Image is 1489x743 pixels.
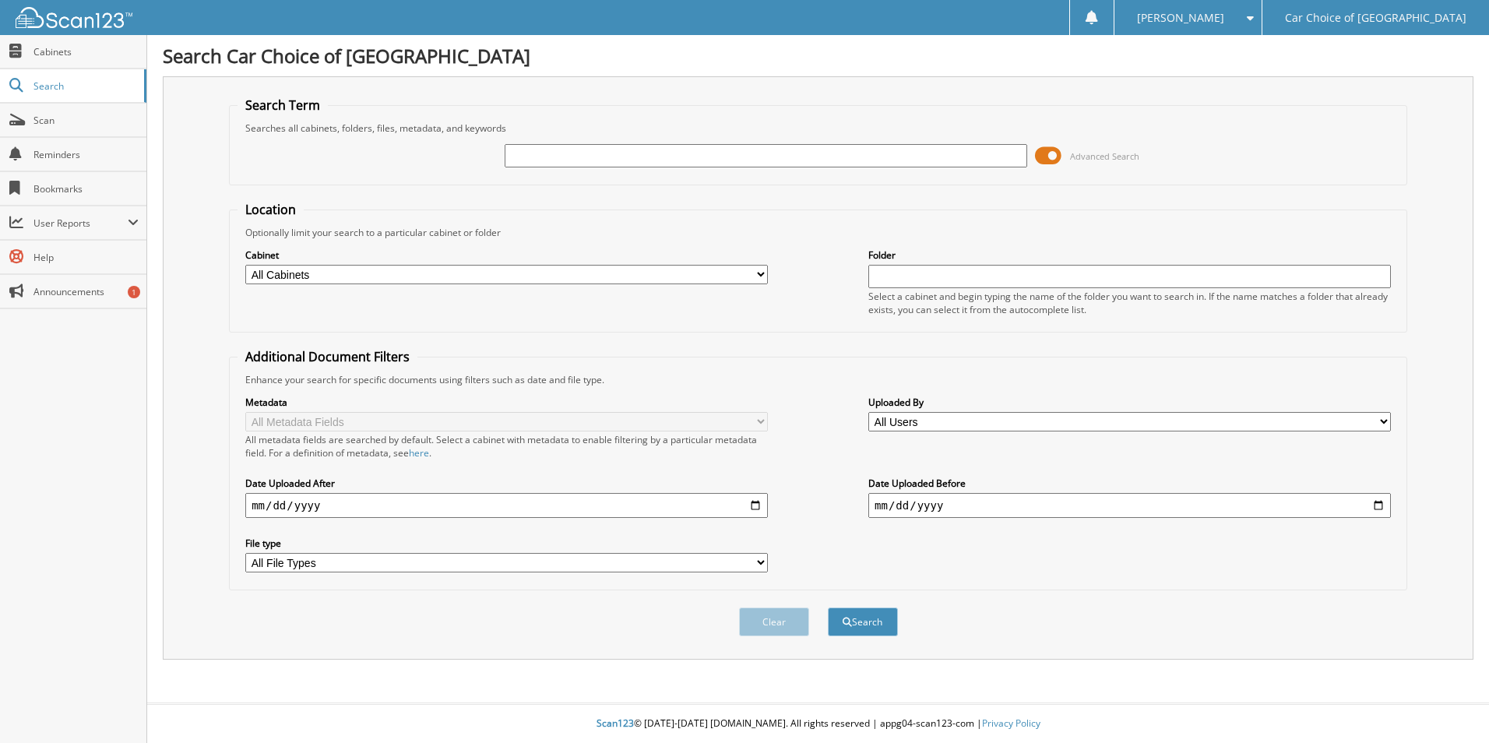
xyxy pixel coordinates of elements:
[238,201,304,218] legend: Location
[238,121,1399,135] div: Searches all cabinets, folders, files, metadata, and keywords
[739,607,809,636] button: Clear
[868,493,1391,518] input: end
[868,290,1391,316] div: Select a cabinet and begin typing the name of the folder you want to search in. If the name match...
[33,182,139,195] span: Bookmarks
[245,248,768,262] label: Cabinet
[245,537,768,550] label: File type
[238,373,1399,386] div: Enhance your search for specific documents using filters such as date and file type.
[982,717,1040,730] a: Privacy Policy
[33,79,136,93] span: Search
[147,705,1489,743] div: © [DATE]-[DATE] [DOMAIN_NAME]. All rights reserved | appg04-scan123-com |
[238,348,417,365] legend: Additional Document Filters
[33,114,139,127] span: Scan
[245,493,768,518] input: start
[238,226,1399,239] div: Optionally limit your search to a particular cabinet or folder
[828,607,898,636] button: Search
[128,286,140,298] div: 1
[238,97,328,114] legend: Search Term
[245,477,768,490] label: Date Uploaded After
[1137,13,1224,23] span: [PERSON_NAME]
[597,717,634,730] span: Scan123
[16,7,132,28] img: scan123-logo-white.svg
[868,248,1391,262] label: Folder
[1285,13,1466,23] span: Car Choice of [GEOGRAPHIC_DATA]
[245,433,768,460] div: All metadata fields are searched by default. Select a cabinet with metadata to enable filtering b...
[33,251,139,264] span: Help
[1070,150,1139,162] span: Advanced Search
[245,396,768,409] label: Metadata
[33,45,139,58] span: Cabinets
[868,396,1391,409] label: Uploaded By
[163,43,1473,69] h1: Search Car Choice of [GEOGRAPHIC_DATA]
[33,285,139,298] span: Announcements
[409,446,429,460] a: here
[33,217,128,230] span: User Reports
[33,148,139,161] span: Reminders
[1411,668,1489,743] iframe: Chat Widget
[868,477,1391,490] label: Date Uploaded Before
